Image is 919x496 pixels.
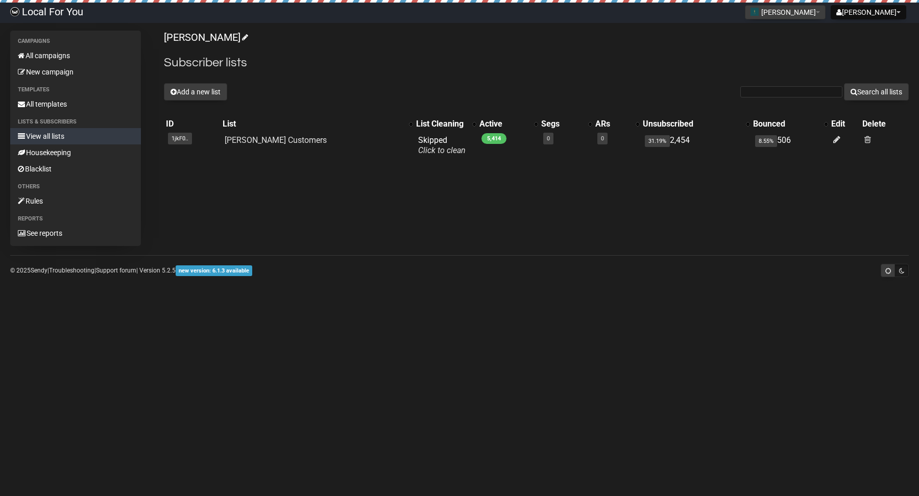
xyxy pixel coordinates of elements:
[751,117,829,131] th: Bounced: No sort applied, activate to apply an ascending sort
[10,225,141,241] a: See reports
[225,135,327,145] a: [PERSON_NAME] Customers
[643,119,741,129] div: Unsubscribed
[477,117,539,131] th: Active: No sort applied, activate to apply an ascending sort
[10,84,141,96] li: Templates
[541,119,583,129] div: Segs
[751,131,829,160] td: 506
[645,135,670,147] span: 31.19%
[416,119,467,129] div: List Cleaning
[10,96,141,112] a: All templates
[418,145,466,155] a: Click to clean
[10,181,141,193] li: Others
[641,131,751,160] td: 2,454
[10,265,252,276] p: © 2025 | | | Version 5.2.5
[166,119,219,129] div: ID
[223,119,404,129] div: List
[10,64,141,80] a: New campaign
[753,119,819,129] div: Bounced
[176,265,252,276] span: new version: 6.1.3 available
[593,117,641,131] th: ARs: No sort applied, activate to apply an ascending sort
[168,133,192,144] span: 1jkF0..
[745,5,826,19] button: [PERSON_NAME]
[831,119,858,129] div: Edit
[164,83,227,101] button: Add a new list
[221,117,414,131] th: List: No sort applied, activate to apply an ascending sort
[10,161,141,177] a: Blacklist
[10,128,141,144] a: View all lists
[595,119,631,129] div: ARs
[481,133,506,144] span: 5,414
[10,47,141,64] a: All campaigns
[844,83,909,101] button: Search all lists
[164,31,247,43] a: [PERSON_NAME]
[10,35,141,47] li: Campaigns
[10,213,141,225] li: Reports
[755,135,777,147] span: 8.55%
[479,119,529,129] div: Active
[539,117,593,131] th: Segs: No sort applied, activate to apply an ascending sort
[641,117,751,131] th: Unsubscribed: No sort applied, activate to apply an ascending sort
[10,144,141,161] a: Housekeeping
[418,135,466,155] span: Skipped
[164,54,909,72] h2: Subscriber lists
[831,5,906,19] button: [PERSON_NAME]
[176,267,252,274] a: new version: 6.1.3 available
[31,267,47,274] a: Sendy
[751,8,759,16] img: 140.jpg
[164,117,221,131] th: ID: No sort applied, sorting is disabled
[860,117,909,131] th: Delete: No sort applied, sorting is disabled
[96,267,136,274] a: Support forum
[10,193,141,209] a: Rules
[414,117,477,131] th: List Cleaning: No sort applied, activate to apply an ascending sort
[601,135,604,142] a: 0
[547,135,550,142] a: 0
[10,7,19,16] img: d61d2441668da63f2d83084b75c85b29
[49,267,94,274] a: Troubleshooting
[10,116,141,128] li: Lists & subscribers
[862,119,907,129] div: Delete
[829,117,860,131] th: Edit: No sort applied, sorting is disabled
